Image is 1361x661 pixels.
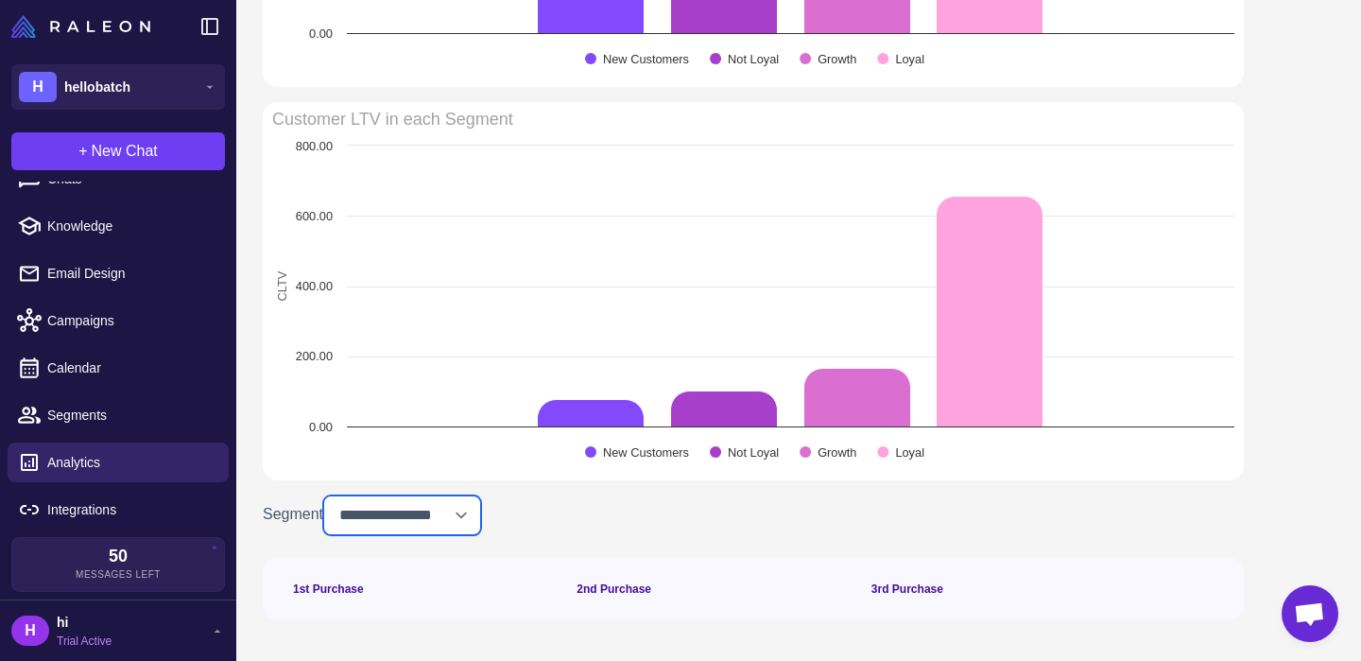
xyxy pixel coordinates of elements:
text: Growth [818,52,856,66]
div: H [11,616,49,646]
a: Email Design [8,253,229,293]
a: Knowledge [8,206,229,246]
span: Email Design [47,263,214,284]
a: Integrations [8,490,229,530]
span: Segments [47,405,214,426]
span: 50 [109,548,128,565]
text: Loyal [895,52,924,66]
text: 800.00 [296,139,333,153]
text: Not Loyal [728,445,779,460]
text: Not Loyal [728,52,779,66]
text: New Customers [603,445,689,460]
span: 3rd Purchase [871,581,943,598]
span: Analytics [47,452,214,473]
button: Hhellobatch [11,64,225,110]
span: New Chat [92,140,158,163]
div: Open chat [1282,585,1338,642]
span: Integrations [47,499,214,520]
div: H [19,72,57,102]
img: Raleon Logo [11,15,150,38]
div: Segment [263,496,1244,535]
text: New Customers [603,52,689,66]
span: + [78,140,87,163]
span: 1st Purchase [293,581,364,598]
a: Raleon Logo [11,15,158,38]
text: 0.00 [309,420,333,434]
a: Analytics [8,443,229,482]
button: +New Chat [11,132,225,170]
text: Growth [818,445,856,460]
span: Messages Left [76,567,161,582]
span: Campaigns [47,310,214,331]
span: Knowledge [47,216,214,236]
span: 2nd Purchase [577,581,651,598]
text: 200.00 [296,349,333,363]
svg: Customer LTV in each Segment [263,102,1244,480]
span: Calendar [47,357,214,378]
span: hellobatch [64,77,130,97]
text: Loyal [895,445,924,460]
a: Campaigns [8,301,229,340]
span: hi [57,612,112,633]
a: Calendar [8,348,229,388]
text: CLTV [275,270,289,301]
text: 600.00 [296,209,333,223]
text: Customer LTV in each Segment [272,110,513,129]
text: 0.00 [309,26,333,41]
span: Trial Active [57,633,112,650]
a: Segments [8,395,229,435]
text: 400.00 [296,279,333,293]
